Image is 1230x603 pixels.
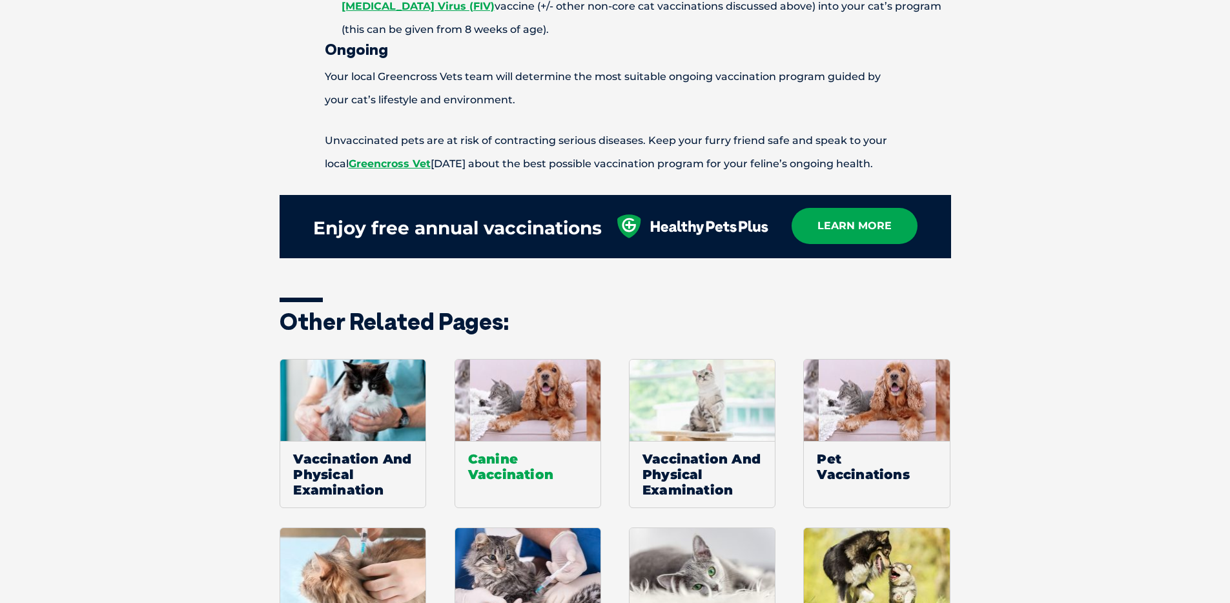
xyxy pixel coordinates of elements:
a: Vaccination And Physical Examination [280,359,426,509]
h3: Other related pages: [280,310,951,333]
div: Enjoy free annual vaccinations [313,208,602,249]
a: Greencross Vet [349,158,431,170]
span: Pet Vaccinations [804,441,949,492]
a: Pet Vaccinations [803,359,950,509]
h3: Ongoing [280,41,951,57]
a: Vaccination And Physical Examination [629,359,775,509]
a: Canine Vaccination [455,359,601,509]
img: healthy-pets-plus.svg [615,214,769,238]
p: Unvaccinated pets are at risk of contracting serious diseases. Keep your furry friend safe and sp... [280,129,951,176]
span: Vaccination And Physical Examination [280,441,425,507]
span: Vaccination And Physical Examination [630,441,775,507]
a: learn more [792,208,917,244]
span: Canine Vaccination [455,441,600,492]
p: Your local Greencross Vets team will determine the most suitable ongoing vaccination program guid... [280,65,951,112]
